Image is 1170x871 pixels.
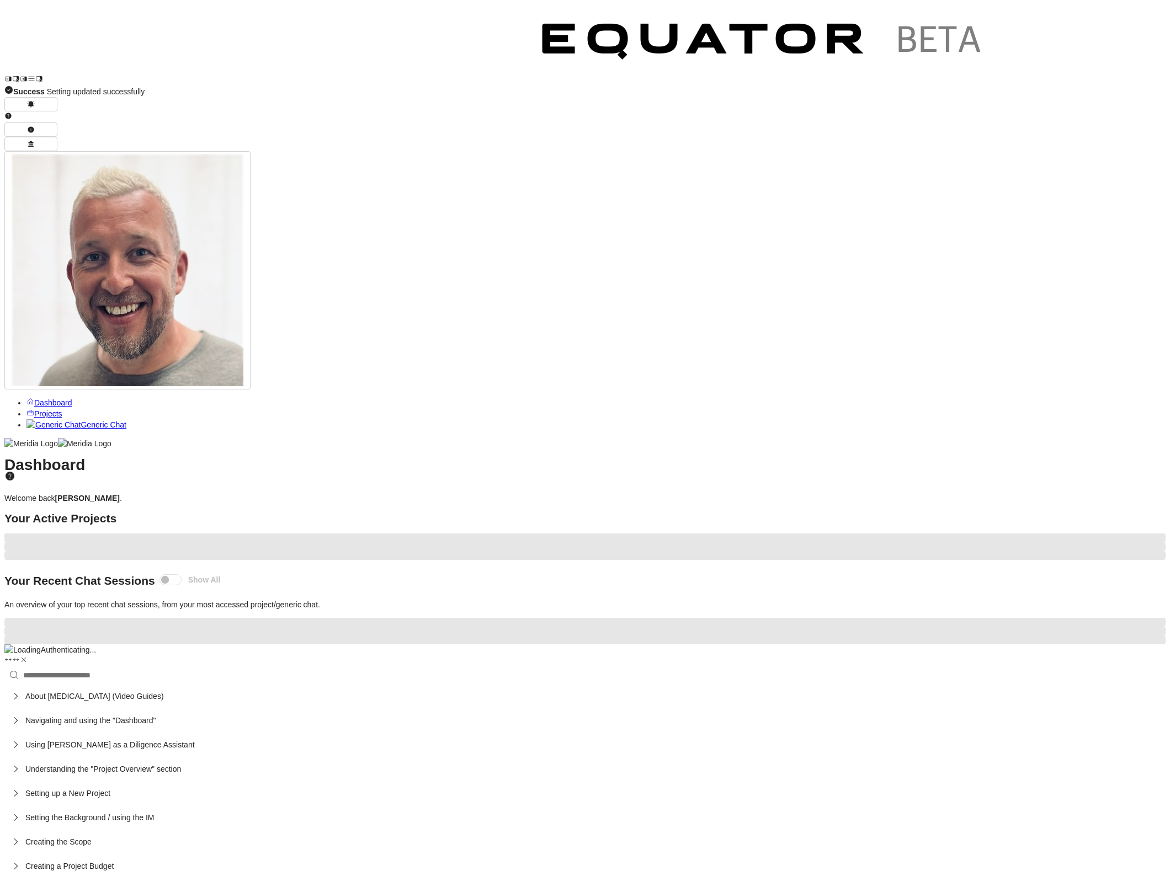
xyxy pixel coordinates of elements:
button: Understanding the "Project Overview" section [4,757,1166,781]
button: About [MEDICAL_DATA] (Video Guides) [4,684,1166,708]
img: Customer Logo [43,4,523,83]
label: Show All [186,570,225,590]
h1: Dashboard [4,459,1166,482]
a: Projects [26,409,62,418]
a: Dashboard [26,398,72,407]
a: Generic ChatGeneric Chat [26,420,126,429]
p: Welcome back . [4,493,1166,504]
img: Customer Logo [523,4,1003,83]
button: Setting up a New Project [4,781,1166,805]
button: Navigating and using the "Dashboard" [4,708,1166,733]
span: Generic Chat [81,420,126,429]
span: Setting updated successfully [13,87,145,96]
h2: Your Active Projects [4,513,1166,524]
span: Dashboard [34,398,72,407]
p: An overview of your top recent chat sessions, from your most accessed project/generic chat. [4,599,1166,610]
h2: Your Recent Chat Sessions [4,570,1166,590]
img: Loading [4,644,41,655]
img: Meridia Logo [58,438,111,449]
span: Projects [34,409,62,418]
span: Authenticating... [41,645,96,654]
button: Setting the Background / using the IM [4,805,1166,830]
button: Using [PERSON_NAME] as a Diligence Assistant [4,733,1166,757]
strong: [PERSON_NAME] [55,494,120,503]
strong: Success [13,87,45,96]
img: Meridia Logo [4,438,58,449]
img: Profile Icon [12,154,243,386]
button: Creating the Scope [4,830,1166,854]
img: Generic Chat [26,419,81,430]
